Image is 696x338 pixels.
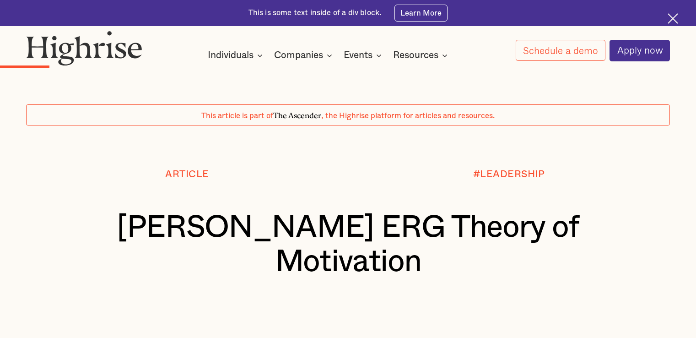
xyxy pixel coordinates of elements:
[274,50,335,61] div: Companies
[26,31,142,66] img: Highrise logo
[393,50,438,61] div: Resources
[516,40,605,61] a: Schedule a demo
[610,40,670,61] a: Apply now
[201,112,273,120] span: This article is part of
[208,50,265,61] div: Individuals
[344,50,372,61] div: Events
[165,169,209,180] div: Article
[473,169,545,180] div: #LEADERSHIP
[248,8,382,18] div: This is some text inside of a div block.
[344,50,384,61] div: Events
[208,50,254,61] div: Individuals
[274,50,323,61] div: Companies
[273,109,321,119] span: The Ascender
[394,5,448,21] a: Learn More
[53,210,643,278] h1: [PERSON_NAME] ERG Theory of Motivation
[393,50,450,61] div: Resources
[668,13,678,24] img: Cross icon
[321,112,495,120] span: , the Highrise platform for articles and resources.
